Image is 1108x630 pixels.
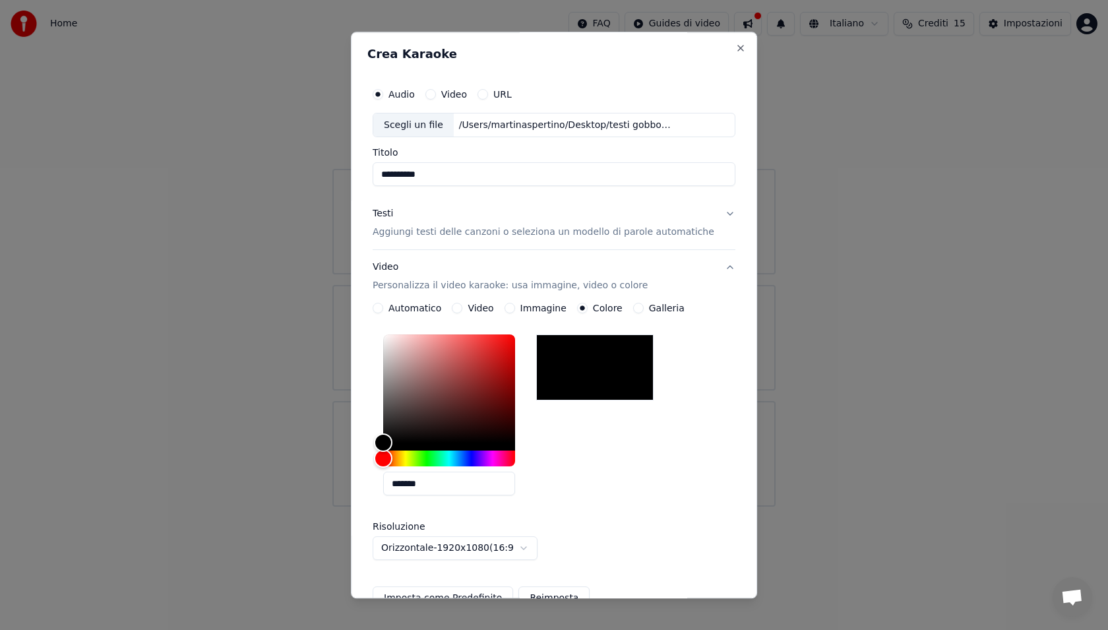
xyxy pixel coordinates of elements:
[373,208,393,221] div: Testi
[468,304,493,313] label: Video
[649,304,685,313] label: Galleria
[373,251,735,303] button: VideoPersonalizza il video karaoke: usa immagine, video o colore
[388,304,441,313] label: Automatico
[373,280,648,293] p: Personalizza il video karaoke: usa immagine, video o colore
[373,261,648,293] div: Video
[383,335,515,443] div: Color
[373,522,505,532] label: Risoluzione
[373,148,735,158] label: Titolo
[454,119,678,132] div: /Users/martinaspertino/Desktop/testi gobbo tash/[PERSON_NAME].mp3
[367,48,741,60] h2: Crea Karaoke
[520,304,567,313] label: Immagine
[518,587,590,611] button: Reimposta
[373,587,513,611] button: Imposta come Predefinito
[493,90,512,99] label: URL
[593,304,623,313] label: Colore
[373,113,454,137] div: Scegli un file
[373,303,735,621] div: VideoPersonalizza il video karaoke: usa immagine, video o colore
[373,226,714,239] p: Aggiungi testi delle canzoni o seleziona un modello di parole automatiche
[373,197,735,250] button: TestiAggiungi testi delle canzoni o seleziona un modello di parole automatiche
[383,451,515,467] div: Hue
[388,90,415,99] label: Audio
[441,90,467,99] label: Video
